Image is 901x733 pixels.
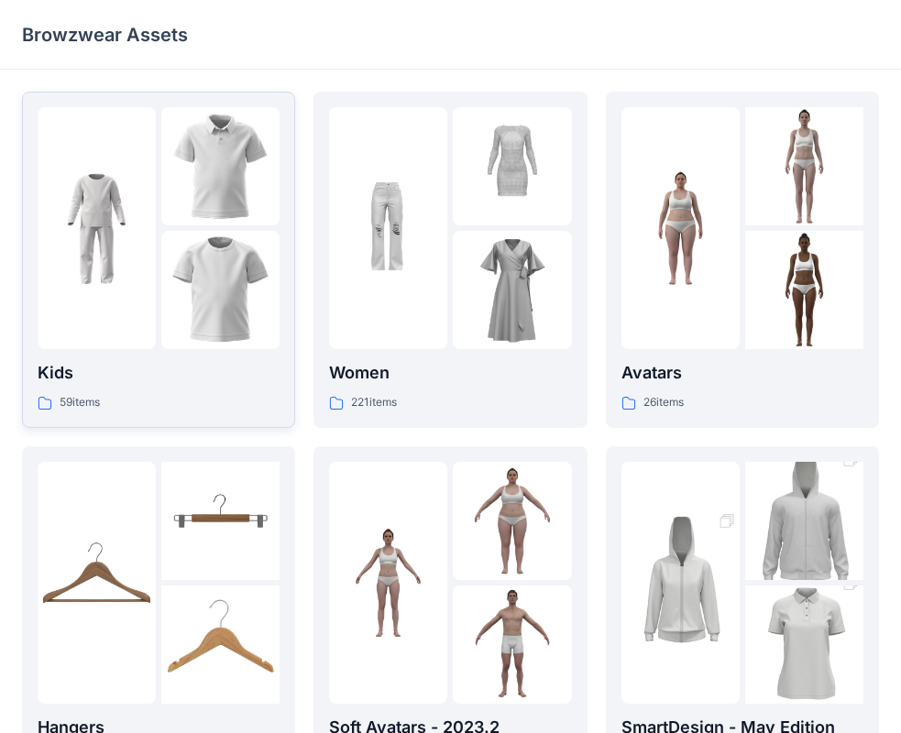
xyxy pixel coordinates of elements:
img: folder 2 [161,107,280,225]
img: folder 2 [745,107,863,225]
img: folder 3 [453,231,571,349]
img: folder 2 [453,462,571,580]
img: folder 3 [453,585,571,704]
img: folder 2 [453,107,571,225]
img: folder 1 [621,494,740,672]
img: folder 1 [621,170,740,288]
p: Women [329,360,571,386]
img: folder 1 [329,523,447,641]
p: 26 items [643,393,684,412]
a: folder 1folder 2folder 3Avatars26items [606,92,879,428]
img: folder 1 [38,523,156,641]
img: folder 2 [745,432,863,610]
img: folder 3 [161,585,280,704]
img: folder 1 [38,170,156,288]
img: folder 3 [745,231,863,349]
p: Avatars [621,360,863,386]
img: folder 3 [161,231,280,349]
img: folder 2 [161,462,280,580]
a: folder 1folder 2folder 3Women221items [313,92,587,428]
p: Browzwear Assets [22,22,188,48]
p: 59 items [60,393,100,412]
p: Kids [38,360,280,386]
p: 221 items [351,393,397,412]
img: folder 1 [329,170,447,288]
a: folder 1folder 2folder 3Kids59items [22,92,295,428]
